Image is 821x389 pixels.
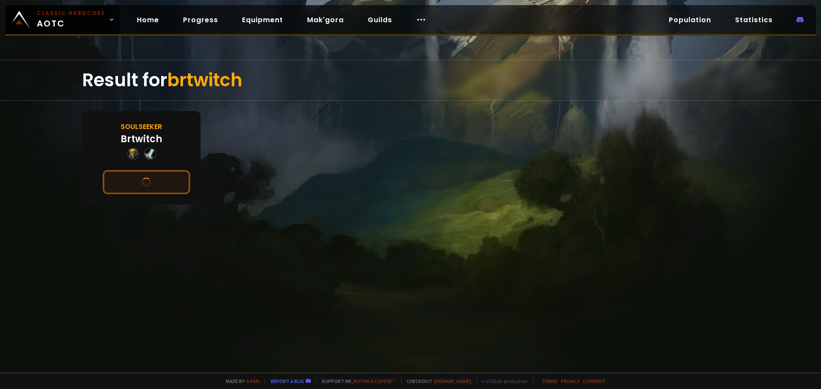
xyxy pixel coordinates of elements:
div: Soulseeker [121,121,162,132]
a: a fan [246,378,259,384]
a: [DOMAIN_NAME] [434,378,471,384]
span: Made by [221,378,259,384]
a: Terms [542,378,558,384]
span: brtwitch [167,67,242,93]
a: Classic HardcoreAOTC [5,5,120,34]
button: See this character [103,170,190,194]
a: Statistics [728,11,780,29]
small: Classic Hardcore [37,9,105,17]
div: Brtwitch [121,132,162,146]
a: Progress [176,11,225,29]
a: Guilds [361,11,399,29]
a: Equipment [235,11,290,29]
div: Result for [82,60,739,100]
a: Home [130,11,166,29]
span: Support me, [316,378,396,384]
a: Privacy [561,378,579,384]
a: Report a bug [271,378,304,384]
a: Buy me a coffee [354,378,396,384]
span: AOTC [37,9,105,30]
span: Checkout [401,378,471,384]
a: Mak'gora [300,11,351,29]
a: Population [662,11,718,29]
span: v. d752d5 - production [476,378,528,384]
a: Consent [583,378,605,384]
